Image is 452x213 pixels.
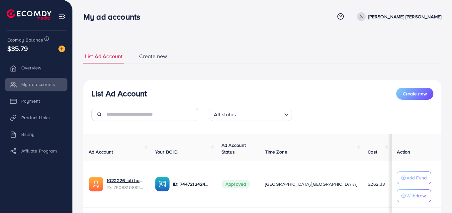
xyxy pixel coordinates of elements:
input: Search for option [238,108,281,119]
button: Add Fund [397,171,431,184]
h3: List Ad Account [91,89,147,98]
img: logo [7,9,51,20]
div: <span class='underline'>1022226_ali hassan_1748281284297</span></br>7508810882194128913 [107,177,144,191]
p: Add Fund [407,174,427,182]
h3: My ad accounts [83,12,145,22]
p: Withdraw [407,192,426,200]
span: List Ad Account [85,53,123,60]
span: ID: 7508810882194128913 [107,184,144,191]
span: Create new [139,53,167,60]
div: Search for option [209,108,292,121]
span: Ad Account Status [222,142,246,155]
button: Create new [396,88,433,100]
a: [PERSON_NAME] [PERSON_NAME] [354,12,441,21]
span: Approved [222,180,250,188]
img: image [58,46,65,52]
span: $262.33 [368,181,385,187]
img: menu [58,13,66,20]
span: Your BC ID [155,149,178,155]
span: Time Zone [265,149,287,155]
span: Cost [368,149,377,155]
span: Create new [403,90,427,97]
span: [GEOGRAPHIC_DATA]/[GEOGRAPHIC_DATA] [265,181,357,187]
span: All status [213,110,237,119]
button: Withdraw [397,189,431,202]
span: Action [397,149,410,155]
p: ID: 7447212424631140353 [173,180,211,188]
img: ic-ba-acc.ded83a64.svg [155,177,170,191]
img: ic-ads-acc.e4c84228.svg [89,177,103,191]
span: Ecomdy Balance [7,37,43,43]
a: 1022226_ali hassan_1748281284297 [107,177,144,184]
span: $35.79 [7,44,28,53]
p: [PERSON_NAME] [PERSON_NAME] [368,13,441,21]
span: Ad Account [89,149,113,155]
